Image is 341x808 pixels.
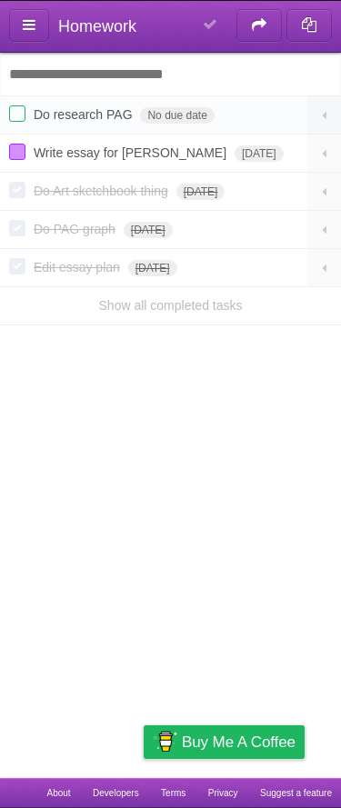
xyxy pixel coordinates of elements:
[161,778,186,808] a: Terms
[9,182,25,198] label: Done
[176,184,226,200] span: [DATE]
[9,144,25,160] label: Done
[9,220,25,236] label: Done
[235,145,284,162] span: [DATE]
[34,260,125,274] span: Edit essay plan
[260,778,332,808] a: Suggest a feature
[128,260,177,276] span: [DATE]
[182,726,296,758] span: Buy me a coffee
[99,298,243,313] a: Show all completed tasks
[34,184,173,198] span: Do Art sketchbook thing
[93,778,139,808] a: Developers
[153,726,177,757] img: Buy me a coffee
[208,778,238,808] a: Privacy
[9,258,25,274] label: Done
[34,145,231,160] span: Write essay for [PERSON_NAME]
[34,107,137,122] span: Do research PAG
[34,222,120,236] span: Do PAG graph
[58,17,136,35] span: Homework
[124,222,173,238] span: [DATE]
[46,778,70,808] a: About
[140,107,214,124] span: No due date
[9,105,25,122] label: Done
[144,725,305,759] a: Buy me a coffee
